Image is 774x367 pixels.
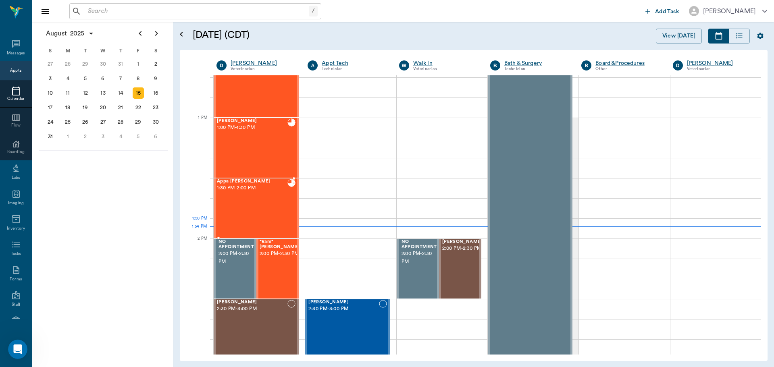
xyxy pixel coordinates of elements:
a: [PERSON_NAME] [687,59,752,67]
div: 2 PM [186,234,207,255]
div: Friday, August 29, 2025 [133,116,144,128]
div: Sunday, August 17, 2025 [45,102,56,113]
div: Sunday, August 24, 2025 [45,116,56,128]
div: Tasks [11,251,21,257]
span: August [44,28,69,39]
div: Wednesday, September 3, 2025 [98,131,109,142]
div: READY_TO_CHECKOUT, 1:30 PM - 2:00 PM [214,178,299,238]
span: NO APPOINTMENT! [402,239,439,250]
a: Walk In [413,59,478,67]
div: Wednesday, July 30, 2025 [98,58,109,70]
span: [PERSON_NAME] [217,118,287,124]
div: Thursday, August 28, 2025 [115,116,126,128]
span: 1:00 PM - 1:30 PM [217,124,287,132]
button: Previous page [132,25,148,41]
div: Appts [10,68,21,74]
div: Thursday, August 14, 2025 [115,87,126,99]
div: READY_TO_CHECKOUT, 12:30 PM - 1:00 PM [214,57,299,118]
div: 1 PM [186,114,207,134]
div: M [59,45,77,57]
span: Appa [PERSON_NAME] [217,179,287,184]
div: Tuesday, August 19, 2025 [80,102,91,113]
div: [PERSON_NAME] [703,6,756,16]
div: Wednesday, August 20, 2025 [98,102,109,113]
div: Friday, August 22, 2025 [133,102,144,113]
div: Forms [10,276,22,282]
div: Sunday, August 31, 2025 [45,131,56,142]
div: D [216,60,227,70]
div: Board &Procedures [595,59,660,67]
button: [PERSON_NAME] [682,4,774,19]
div: NOT_CONFIRMED, 2:30 PM - 3:00 PM [214,299,299,359]
div: CHECKED_IN, 2:00 PM - 2:30 PM [439,238,481,299]
div: T [112,45,129,57]
div: READY_TO_CHECKOUT, 1:00 PM - 1:30 PM [214,118,299,178]
div: Saturday, August 23, 2025 [150,102,161,113]
div: Saturday, August 16, 2025 [150,87,161,99]
div: Saturday, September 6, 2025 [150,131,161,142]
button: Close drawer [37,3,53,19]
iframe: Intercom live chat [8,340,27,359]
div: / [309,6,318,17]
div: S [42,45,59,57]
div: Saturday, August 2, 2025 [150,58,161,70]
div: Saturday, August 9, 2025 [150,73,161,84]
button: Next page [148,25,164,41]
div: Sunday, July 27, 2025 [45,58,56,70]
span: 2025 [69,28,86,39]
div: Sunday, August 3, 2025 [45,73,56,84]
div: Tuesday, August 5, 2025 [80,73,91,84]
div: Tuesday, August 12, 2025 [80,87,91,99]
a: Appt Tech [322,59,387,67]
div: A [308,60,318,70]
div: S [147,45,164,57]
div: Tuesday, July 29, 2025 [80,58,91,70]
div: Technician [504,66,569,73]
span: *Ram* [PERSON_NAME] [260,239,300,250]
span: 1:30 PM - 2:00 PM [217,184,287,192]
h5: [DATE] (CDT) [193,29,404,41]
div: Veterinarian [413,66,478,73]
div: BOOKED, 2:00 PM - 2:30 PM [214,238,256,299]
div: W [399,60,409,70]
div: Friday, August 8, 2025 [133,73,144,84]
div: Monday, August 18, 2025 [62,102,73,113]
div: F [129,45,147,57]
div: Thursday, September 4, 2025 [115,131,126,142]
div: Monday, August 25, 2025 [62,116,73,128]
div: Wednesday, August 27, 2025 [98,116,109,128]
button: Open calendar [177,19,186,50]
span: 2:30 PM - 3:00 PM [217,305,287,313]
span: [PERSON_NAME] [217,300,287,305]
div: Bath & Surgery [504,59,569,67]
span: 2:00 PM - 2:30 PM [442,245,483,253]
span: 2:00 PM - 2:30 PM [402,250,439,266]
div: T [77,45,94,57]
div: NOT_CONFIRMED, 2:30 PM - 3:00 PM [305,299,390,359]
div: Wednesday, August 6, 2025 [98,73,109,84]
div: B [581,60,591,70]
div: Monday, July 28, 2025 [62,58,73,70]
button: Add Task [642,4,682,19]
div: Monday, August 4, 2025 [62,73,73,84]
div: B [490,60,500,70]
div: Staff [12,302,20,308]
span: 2:00 PM - 2:30 PM [260,250,300,258]
input: Search [85,6,309,17]
div: Other [595,66,660,73]
div: Monday, September 1, 2025 [62,131,73,142]
span: [PERSON_NAME] [308,300,379,305]
span: 2:00 PM - 2:30 PM [218,250,256,266]
button: View [DATE] [656,29,702,44]
a: [PERSON_NAME] [231,59,295,67]
div: Inventory [7,226,25,232]
div: Imaging [8,200,24,206]
span: [PERSON_NAME] [442,239,483,245]
span: 2:30 PM - 3:00 PM [308,305,379,313]
div: Thursday, July 31, 2025 [115,58,126,70]
div: Thursday, August 21, 2025 [115,102,126,113]
div: Messages [7,50,25,56]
